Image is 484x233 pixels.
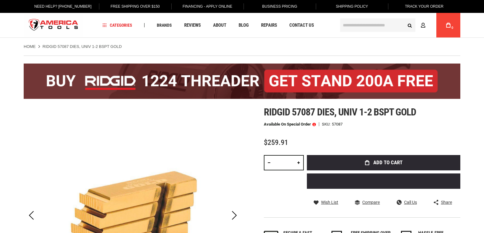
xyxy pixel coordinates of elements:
img: BOGO: Buy the RIDGID® 1224 Threader (26092), get the 92467 200A Stand FREE! [24,64,460,99]
div: 57087 [332,122,343,126]
a: Call Us [397,200,417,205]
a: Brands [154,21,175,29]
a: Categories [100,21,135,29]
a: About [210,21,229,29]
a: Repairs [258,21,280,29]
span: Contact Us [289,23,314,28]
p: Available on Special Order [264,122,316,126]
a: Wish List [314,200,338,205]
span: Call Us [404,200,417,204]
a: store logo [24,14,83,37]
span: $259.91 [264,138,288,147]
span: Ridgid 57087 dies, univ 1-2 bspt gold [264,106,416,118]
span: About [213,23,226,28]
span: Reviews [184,23,201,28]
a: Compare [355,200,380,205]
a: 0 [442,13,454,37]
img: America Tools [24,14,83,37]
span: Wish List [321,200,338,204]
span: Share [441,200,452,204]
span: Brands [157,23,172,27]
span: Blog [239,23,249,28]
a: Home [24,44,36,49]
a: Reviews [181,21,204,29]
button: Add to Cart [307,155,460,170]
a: Blog [236,21,252,29]
span: Compare [362,200,380,204]
a: Contact Us [287,21,317,29]
span: Add to Cart [373,160,403,165]
strong: SKU [322,122,332,126]
span: Repairs [261,23,277,28]
strong: RIDGID 57087 DIES, UNIV 1-2 BSPT GOLD [42,44,122,49]
span: Shipping Policy [336,4,368,9]
button: Search [404,19,415,31]
span: 0 [451,26,453,29]
span: Categories [103,23,132,27]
